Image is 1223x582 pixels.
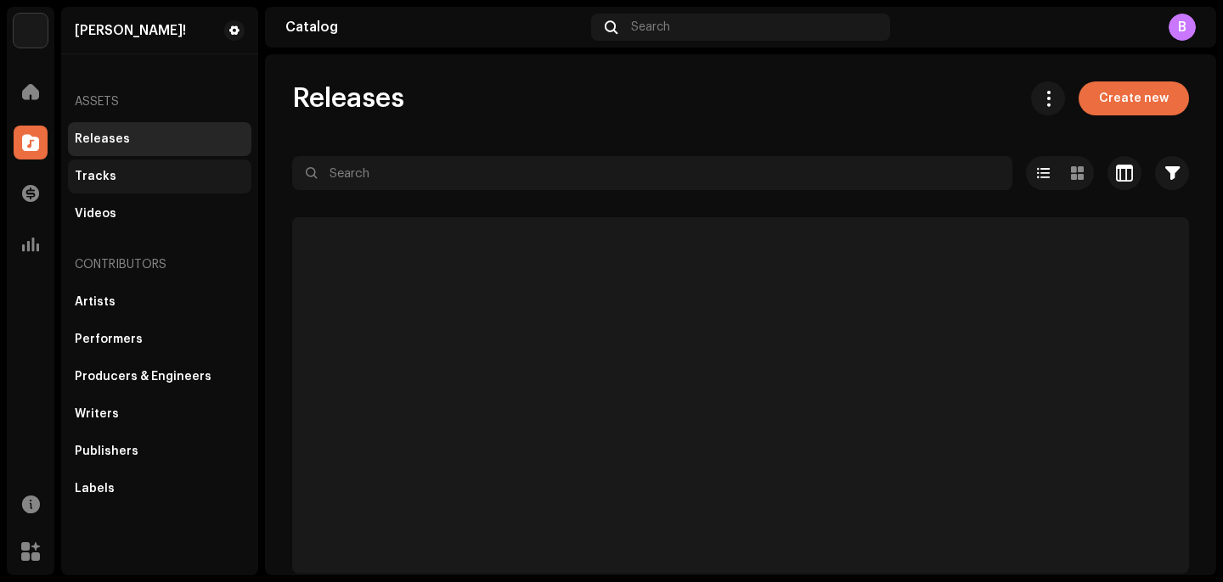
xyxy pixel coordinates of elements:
[631,20,670,34] span: Search
[68,472,251,506] re-m-nav-item: Labels
[68,159,251,193] re-m-nav-item: Tracks
[68,81,251,122] re-a-nav-header: Assets
[292,156,1012,190] input: Search
[75,445,138,458] div: Publishers
[68,434,251,468] re-m-nav-item: Publishers
[68,197,251,231] re-m-nav-item: Videos
[68,285,251,319] re-m-nav-item: Artists
[68,244,251,285] re-a-nav-header: Contributors
[75,482,115,495] div: Labels
[68,322,251,356] re-m-nav-item: Performers
[75,370,211,383] div: Producers & Engineers
[68,122,251,156] re-m-nav-item: Releases
[75,333,143,346] div: Performers
[75,132,130,146] div: Releases
[75,295,116,309] div: Artists
[1099,81,1169,115] span: Create new
[75,24,186,37] div: Fank!
[285,20,584,34] div: Catalog
[68,360,251,394] re-m-nav-item: Producers & Engineers
[68,397,251,431] re-m-nav-item: Writers
[292,81,404,115] span: Releases
[75,170,116,183] div: Tracks
[75,207,116,221] div: Videos
[1169,14,1196,41] div: B
[14,14,48,48] img: 4d355f5d-9311-46a2-b30d-525bdb8252bf
[75,407,119,421] div: Writers
[1079,81,1189,115] button: Create new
